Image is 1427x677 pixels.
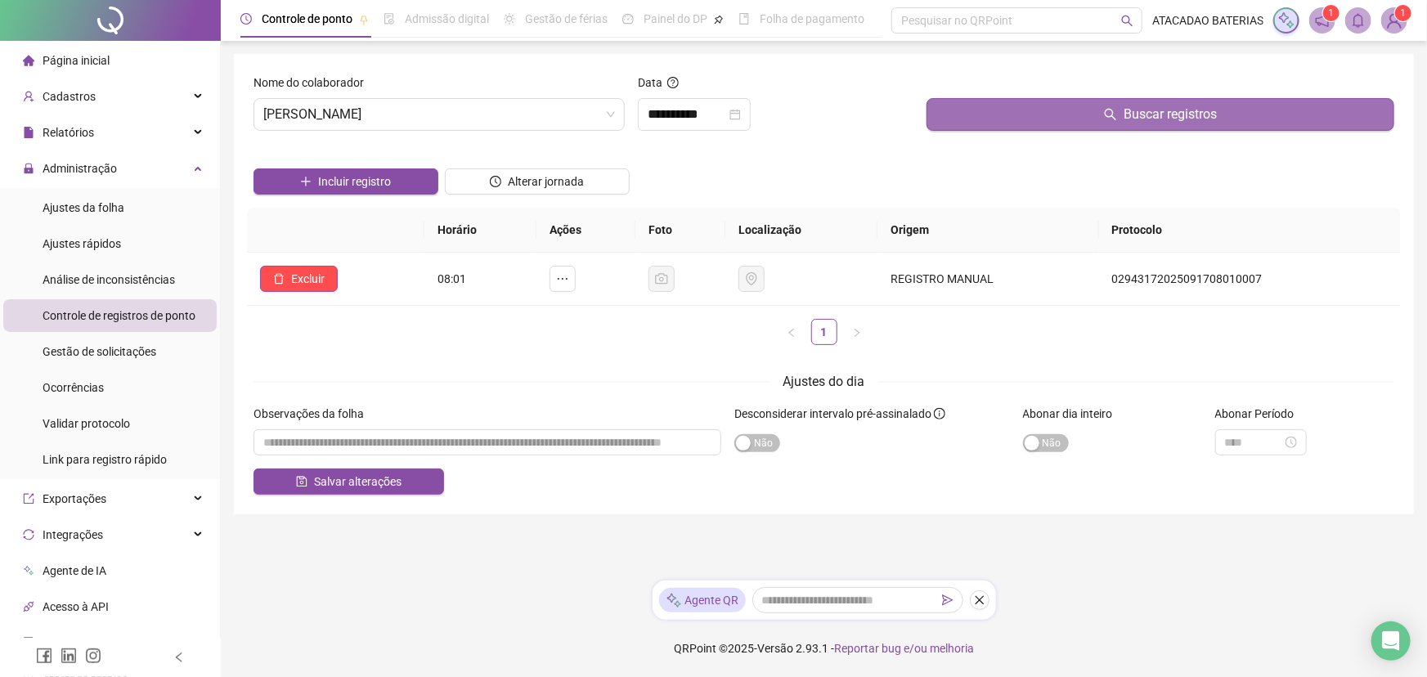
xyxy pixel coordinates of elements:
span: Desconsiderar intervalo pré-assinalado [734,407,931,420]
div: Agente QR [659,588,746,612]
span: api [23,601,34,612]
span: sync [23,529,34,540]
span: Ajustes do dia [783,374,865,389]
th: Horário [424,208,536,253]
button: Alterar jornada [445,168,630,195]
span: Reportar bug e/ou melhoria [834,642,974,655]
th: Origem [877,208,1098,253]
span: Alterar jornada [508,173,584,191]
button: Salvar alterações [254,469,444,495]
span: right [852,328,862,338]
span: Agente de IA [43,564,106,577]
span: clock-circle [490,176,501,187]
span: Exportações [43,492,106,505]
img: sparkle-icon.fc2bf0ac1784a2077858766a79e2daf3.svg [1277,11,1295,29]
span: 08:01 [438,272,466,285]
span: Excluir [291,270,325,288]
span: search [1121,15,1133,27]
span: search [1104,108,1117,121]
td: 02943172025091708010007 [1099,253,1401,306]
span: user-add [23,91,34,102]
span: home [23,55,34,66]
span: delete [273,273,285,285]
button: right [844,319,870,345]
span: facebook [36,648,52,664]
span: left [173,652,185,663]
span: send [942,594,954,606]
span: lock [23,163,34,174]
span: Data [638,76,662,89]
span: Administração [43,162,117,175]
span: ATACADAO BATERIAS [1152,11,1263,29]
span: Controle de ponto [262,12,352,25]
label: Observações da folha [254,405,375,423]
span: export [23,493,34,504]
li: 1 [811,319,837,345]
span: Gestão de solicitações [43,345,156,358]
span: book [738,13,750,25]
a: 1 [812,320,837,344]
span: Versão [757,642,793,655]
span: Admissão digital [405,12,489,25]
th: Protocolo [1099,208,1401,253]
span: Relatórios [43,126,94,139]
span: 1 [1401,7,1407,19]
img: sparkle-icon.fc2bf0ac1784a2077858766a79e2daf3.svg [666,592,682,609]
span: Ajustes rápidos [43,237,121,250]
span: linkedin [61,648,77,664]
th: Foto [635,208,725,253]
span: notification [1315,13,1330,28]
span: Validar protocolo [43,417,130,430]
span: left [787,328,797,338]
span: file [23,127,34,138]
span: plus [300,176,312,187]
span: Salvar alterações [314,473,402,491]
span: ellipsis [556,272,569,285]
span: Gestão de férias [525,12,608,25]
span: dashboard [622,13,634,25]
li: Página anterior [779,319,805,345]
span: clock-circle [240,13,252,25]
span: Ocorrências [43,381,104,394]
img: 76675 [1382,8,1407,33]
button: left [779,319,805,345]
span: Buscar registros [1124,105,1217,124]
span: audit [23,637,34,648]
span: EDSON ALEF DA SILVA [263,99,615,130]
span: info-circle [934,408,945,419]
span: 1 [1329,7,1335,19]
div: Open Intercom Messenger [1371,621,1411,661]
span: Aceite de uso [43,636,110,649]
span: save [296,476,307,487]
span: instagram [85,648,101,664]
span: Ajustes da folha [43,201,124,214]
footer: QRPoint © 2025 - 2.93.1 - [221,620,1427,677]
span: Link para registro rápido [43,453,167,466]
th: Ações [536,208,635,253]
span: sun [504,13,515,25]
span: pushpin [359,15,369,25]
span: Folha de pagamento [760,12,864,25]
span: Página inicial [43,54,110,67]
sup: Atualize o seu contato no menu Meus Dados [1395,5,1411,21]
span: Controle de registros de ponto [43,309,195,322]
label: Abonar Período [1215,405,1305,423]
button: Incluir registro [254,168,438,195]
label: Abonar dia inteiro [1023,405,1124,423]
span: close [974,594,985,606]
span: file-done [384,13,395,25]
label: Nome do colaborador [254,74,375,92]
th: Localização [725,208,877,253]
span: Integrações [43,528,103,541]
td: REGISTRO MANUAL [877,253,1098,306]
span: bell [1351,13,1366,28]
span: Análise de inconsistências [43,273,175,286]
span: Painel do DP [644,12,707,25]
span: Acesso à API [43,600,109,613]
span: Cadastros [43,90,96,103]
span: Incluir registro [318,173,391,191]
span: pushpin [714,15,724,25]
span: question-circle [667,77,679,88]
button: Excluir [260,266,338,292]
button: Buscar registros [927,98,1394,131]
